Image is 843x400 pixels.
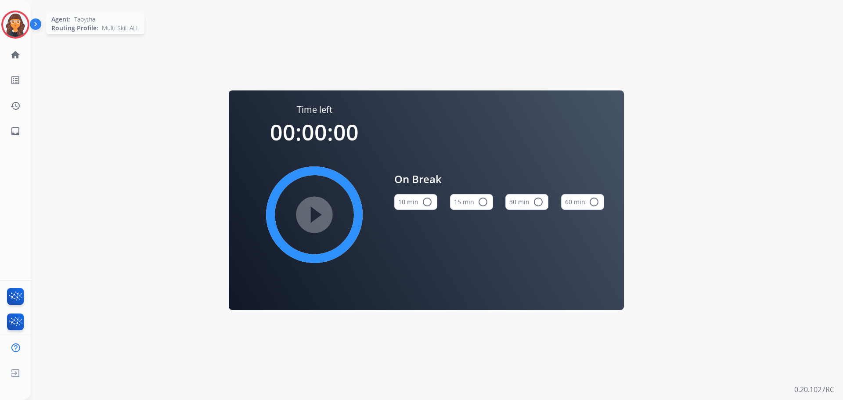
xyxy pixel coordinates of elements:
button: 15 min [450,194,493,210]
button: 30 min [505,194,548,210]
mat-icon: radio_button_unchecked [589,197,599,207]
mat-icon: inbox [10,126,21,137]
mat-icon: history [10,101,21,111]
span: Agent: [51,15,71,24]
img: avatar [3,12,28,37]
p: 0.20.1027RC [794,384,834,395]
span: Time left [297,104,332,116]
button: 10 min [394,194,437,210]
span: 00:00:00 [270,117,359,147]
span: On Break [394,171,604,187]
mat-icon: radio_button_unchecked [478,197,488,207]
mat-icon: home [10,50,21,60]
span: Multi Skill ALL [102,24,139,32]
mat-icon: list_alt [10,75,21,86]
span: Tabytha [74,15,95,24]
span: Routing Profile: [51,24,98,32]
button: 60 min [561,194,604,210]
mat-icon: radio_button_unchecked [533,197,544,207]
mat-icon: radio_button_unchecked [422,197,432,207]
